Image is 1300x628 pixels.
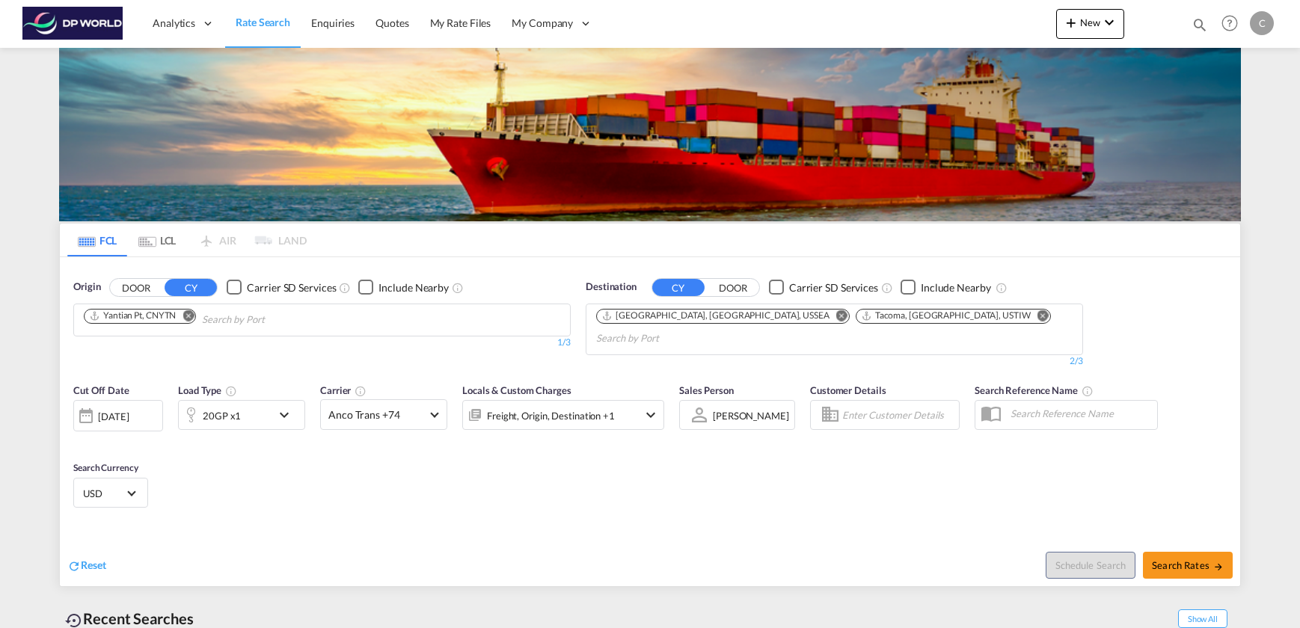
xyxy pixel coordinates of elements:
md-icon: The selected Trucker/Carrierwill be displayed in the rate results If the rates are from another f... [355,385,367,397]
input: Enter Customer Details [842,404,954,426]
span: Locals & Custom Charges [462,384,571,396]
md-icon: icon-information-outline [225,385,237,397]
button: Remove [1028,310,1050,324]
md-chips-wrap: Chips container. Use arrow keys to select chips. [594,304,1075,351]
span: Search Reference Name [975,384,1094,396]
input: Search Reference Name [1003,402,1157,425]
span: My Company [512,16,573,31]
span: Search Rates [1152,559,1224,571]
div: 20GP x1 [203,405,241,426]
button: Note: By default Schedule search will only considerorigin ports, destination ports and cut off da... [1046,552,1135,579]
span: Load Type [178,384,237,396]
md-select: Sales Person: Carlos Garcia [711,404,791,426]
div: icon-magnify [1192,16,1208,39]
md-checkbox: Checkbox No Ink [901,280,991,295]
md-icon: icon-magnify [1192,16,1208,33]
span: Carrier [320,384,367,396]
md-icon: Unchecked: Search for CY (Container Yard) services for all selected carriers.Checked : Search for... [339,282,351,294]
span: Reset [81,558,106,571]
button: icon-plus 400-fgNewicon-chevron-down [1056,9,1124,39]
md-checkbox: Checkbox No Ink [227,280,336,295]
div: Include Nearby [921,280,991,295]
md-icon: icon-refresh [67,559,81,573]
button: CY [652,279,705,296]
button: Remove [827,310,849,324]
span: Show All [1178,609,1227,628]
md-icon: icon-chevron-down [1100,13,1118,31]
div: 20GP x1icon-chevron-down [178,400,305,430]
div: Tacoma, WA, USTIW [861,310,1031,322]
div: C [1250,11,1274,35]
div: Freight Origin Destination Factory Stuffing [487,405,615,426]
img: c08ca190194411f088ed0f3ba295208c.png [22,7,123,40]
span: Cut Off Date [73,384,129,396]
span: Sales Person [679,384,734,396]
span: USD [83,487,125,500]
md-tab-item: LCL [127,224,187,256]
div: [PERSON_NAME] [713,410,789,422]
input: Chips input. [596,327,738,351]
button: Search Ratesicon-arrow-right [1143,552,1233,579]
div: 1/3 [73,336,571,349]
div: icon-refreshReset [67,558,106,574]
span: Quotes [375,16,408,29]
span: Destination [586,280,637,295]
md-checkbox: Checkbox No Ink [769,280,878,295]
md-datepicker: Select [73,430,85,450]
span: Enquiries [311,16,355,29]
button: DOOR [110,279,162,296]
span: Rate Search [236,16,290,28]
span: New [1062,16,1118,28]
img: LCL+%26+FCL+BACKGROUND.png [59,48,1241,221]
span: My Rate Files [430,16,491,29]
md-checkbox: Checkbox No Ink [358,280,449,295]
div: Press delete to remove this chip. [601,310,833,322]
span: Origin [73,280,100,295]
md-icon: icon-arrow-right [1213,561,1224,572]
div: Yantian Pt, CNYTN [89,310,176,322]
div: Freight Origin Destination Factory Stuffingicon-chevron-down [462,400,664,430]
md-tab-item: FCL [67,224,127,256]
div: Include Nearby [378,280,449,295]
button: CY [165,279,217,296]
md-icon: Unchecked: Ignores neighbouring ports when fetching rates.Checked : Includes neighbouring ports w... [452,282,464,294]
div: 2/3 [586,355,1083,368]
md-icon: Unchecked: Search for CY (Container Yard) services for all selected carriers.Checked : Search for... [881,282,893,294]
md-pagination-wrapper: Use the left and right arrow keys to navigate between tabs [67,224,307,256]
div: OriginDOOR CY Checkbox No InkUnchecked: Search for CY (Container Yard) services for all selected ... [60,257,1240,586]
md-select: Select Currency: $ USDUnited States Dollar [82,482,140,504]
button: DOOR [707,279,759,296]
div: Press delete to remove this chip. [89,310,179,322]
button: Remove [173,310,195,324]
span: Help [1217,10,1242,36]
div: [DATE] [98,410,129,423]
md-icon: Unchecked: Ignores neighbouring ports when fetching rates.Checked : Includes neighbouring ports w... [996,282,1008,294]
md-icon: icon-chevron-down [642,406,660,424]
md-chips-wrap: Chips container. Use arrow keys to select chips. [82,304,350,332]
md-icon: icon-chevron-down [275,406,301,424]
span: Anco Trans +74 [328,407,426,422]
div: Help [1217,10,1250,37]
span: Search Currency [73,462,138,473]
div: Carrier SD Services [789,280,878,295]
div: Press delete to remove this chip. [861,310,1034,322]
input: Chips input. [202,308,344,332]
div: Carrier SD Services [247,280,336,295]
div: [DATE] [73,400,163,431]
md-icon: Your search will be saved by the below given name [1082,385,1094,397]
md-icon: icon-plus 400-fg [1062,13,1080,31]
div: Seattle, WA, USSEA [601,310,830,322]
span: Analytics [153,16,195,31]
span: Customer Details [810,384,886,396]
